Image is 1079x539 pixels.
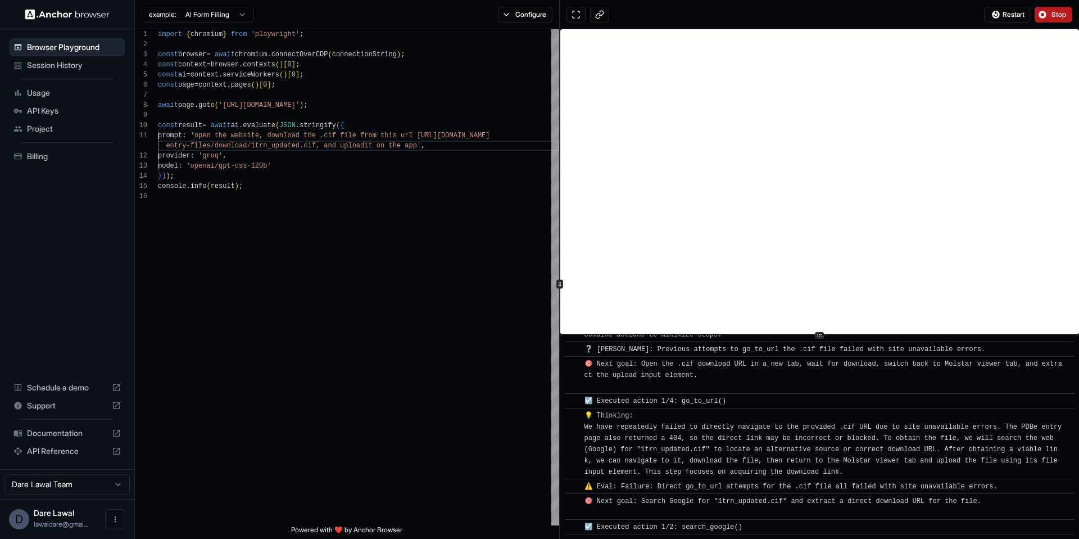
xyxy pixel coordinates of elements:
[135,171,147,181] div: 14
[219,71,223,79] span: .
[178,122,202,129] span: result
[271,51,328,59] span: connectOverCDP
[27,105,121,116] span: API Keys
[584,483,998,491] span: ⚠️ Eval: Failure: Direct go_to_url attempts for the .cif file all failed with site unavailable er...
[211,182,235,190] span: result
[191,182,207,190] span: info
[158,152,191,160] span: provider
[401,51,405,59] span: ;
[251,30,300,38] span: 'playwright'
[231,122,239,129] span: ai
[27,151,121,162] span: Billing
[135,60,147,70] div: 4
[158,30,182,38] span: import
[166,142,364,150] span: entry-files/download/1trn_updated.cif, and upload
[158,132,182,140] span: prompt
[9,102,125,120] div: API Keys
[566,7,586,23] button: Open in full screen
[300,101,303,109] span: )
[9,120,125,138] div: Project
[364,142,421,150] span: it on the app'
[211,61,239,69] span: browser
[275,61,279,69] span: (
[300,71,303,79] span: ;
[191,71,219,79] span: context
[584,412,1066,476] span: 💡 Thinking: We have repeatedly failed to directly navigate to the provided .cif URL due to site u...
[292,71,296,79] span: 0
[219,101,300,109] span: '[URL][DOMAIN_NAME]'
[292,61,296,69] span: ]
[135,181,147,191] div: 15
[158,182,186,190] span: console
[239,61,243,69] span: .
[166,172,170,180] span: )
[336,122,340,129] span: (
[206,182,210,190] span: (
[1051,10,1067,19] span: Stop
[9,397,125,415] div: Support
[135,110,147,120] div: 9
[296,71,300,79] span: ]
[194,101,198,109] span: .
[135,39,147,50] div: 2
[27,87,121,98] span: Usage
[303,101,307,109] span: ;
[421,142,425,150] span: ,
[135,70,147,80] div: 5
[255,81,259,89] span: )
[34,520,89,528] span: lawaldare@gmail.com
[279,71,283,79] span: (
[300,30,303,38] span: ;
[135,80,147,90] div: 6
[135,131,147,141] div: 11
[211,122,231,129] span: await
[135,120,147,131] div: 10
[239,182,243,190] span: ;
[105,509,125,529] button: Open menu
[570,522,576,533] span: ​
[287,71,291,79] span: [
[584,397,727,405] span: ☑️ Executed action 1/4: go_to_url()
[251,81,255,89] span: (
[34,508,74,518] span: Dare Lawal
[9,424,125,442] div: Documentation
[9,147,125,165] div: Billing
[27,446,107,457] span: API Reference
[1003,10,1024,19] span: Restart
[178,61,206,69] span: context
[296,61,300,69] span: ;
[984,7,1030,23] button: Restart
[584,360,1062,390] span: 🎯 Next goal: Open the .cif download URL in a new tab, wait for download, switch back to Molstar v...
[198,152,223,160] span: 'groq'
[158,101,178,109] span: await
[393,132,490,140] span: s url [URL][DOMAIN_NAME]
[9,509,29,529] div: D
[584,523,742,531] span: ☑️ Executed action 1/2: search_google()
[27,60,121,71] span: Session History
[300,122,336,129] span: stringify
[178,162,182,170] span: :
[186,162,271,170] span: 'openai/gpt-oss-120b'
[191,132,393,140] span: 'open the website, download the .cif file from thi
[135,191,147,201] div: 16
[182,132,186,140] span: :
[135,29,147,39] div: 1
[271,81,275,89] span: ;
[235,51,268,59] span: chromium
[191,30,223,38] span: chromium
[191,152,194,160] span: :
[332,51,397,59] span: connectionString
[275,122,279,129] span: (
[584,497,981,516] span: 🎯 Next goal: Search Google for "1trn_updated.cif" and extract a direct download URL for the file.
[158,172,162,180] span: }
[584,345,986,353] span: ❔ [PERSON_NAME]: Previous attempts to go_to_url the .cif file failed with site unavailable errors.
[570,396,576,407] span: ​
[1035,7,1072,23] button: Stop
[231,81,251,89] span: pages
[239,122,243,129] span: .
[328,51,332,59] span: (
[279,61,283,69] span: )
[158,81,178,89] span: const
[223,152,226,160] span: ,
[158,162,178,170] span: model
